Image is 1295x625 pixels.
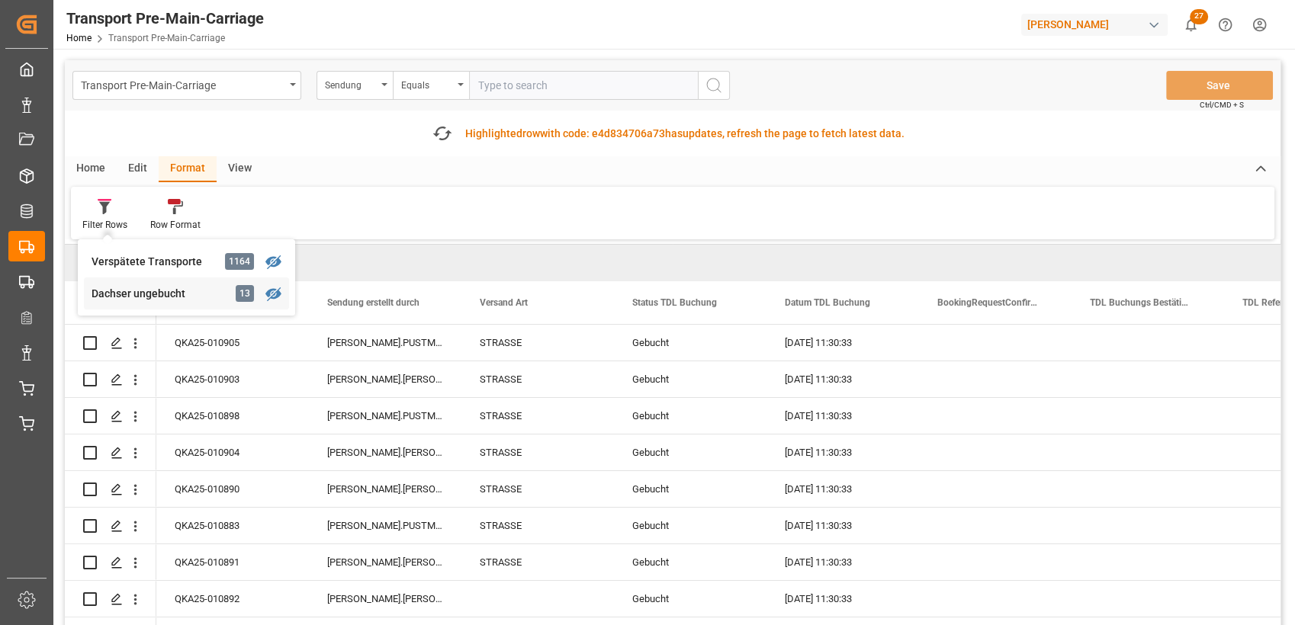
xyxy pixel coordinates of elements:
[766,471,919,507] div: [DATE] 11:30:33
[225,253,254,270] div: 1164
[632,362,748,397] div: Gebucht
[309,471,461,507] div: [PERSON_NAME].[PERSON_NAME]
[937,297,1040,308] span: BookingRequestConfirmation
[309,325,461,361] div: [PERSON_NAME].PUSTMUELLER
[632,297,717,308] span: Status TDL Buchung
[461,471,614,507] div: STRASSE
[72,71,301,100] button: open menu
[159,156,217,182] div: Format
[150,218,201,232] div: Row Format
[82,218,127,232] div: Filter Rows
[1208,8,1242,42] button: Help Center
[81,75,284,94] div: Transport Pre-Main-Carriage
[1021,10,1174,39] button: [PERSON_NAME]
[156,544,309,580] div: QKA25-010891
[65,156,117,182] div: Home
[785,297,870,308] span: Datum TDL Buchung
[309,581,461,617] div: [PERSON_NAME].[PERSON_NAME]
[65,471,156,508] div: Press SPACE to select this row.
[327,297,419,308] span: Sendung erstellt durch
[66,33,92,43] a: Home
[401,75,453,92] div: Equals
[632,399,748,434] div: Gebucht
[309,434,461,470] div: [PERSON_NAME].[PERSON_NAME]
[632,325,748,361] div: Gebucht
[461,361,614,397] div: STRASSE
[665,127,683,139] span: has
[592,127,665,139] span: e4d834706a73
[156,361,309,397] div: QKA25-010903
[92,254,225,270] div: Verspätete Transporte
[465,126,905,142] div: Highlighted with code: updates, refresh the page to fetch latest data.
[1090,297,1192,308] span: TDL Buchungs Bestätigungs Datum
[461,434,614,470] div: STRASSE
[92,286,225,302] div: Dachser ungebucht
[766,544,919,580] div: [DATE] 11:30:33
[461,325,614,361] div: STRASSE
[65,508,156,544] div: Press SPACE to select this row.
[65,434,156,471] div: Press SPACE to select this row.
[65,544,156,581] div: Press SPACE to select this row.
[236,285,254,302] div: 13
[461,508,614,543] div: STRASSE
[469,71,698,100] input: Type to search
[632,508,748,543] div: Gebucht
[632,472,748,507] div: Gebucht
[461,544,614,580] div: STRASSE
[766,361,919,397] div: [DATE] 11:30:33
[1174,8,1208,42] button: show 27 new notifications
[1200,99,1244,111] span: Ctrl/CMD + S
[65,325,156,361] div: Press SPACE to select this row.
[309,361,461,397] div: [PERSON_NAME].[PERSON_NAME]
[65,361,156,398] div: Press SPACE to select this row.
[632,582,748,617] div: Gebucht
[309,398,461,434] div: [PERSON_NAME].PUSTMUELLER
[309,508,461,543] div: [PERSON_NAME].PUSTMUELLER
[766,581,919,617] div: [DATE] 11:30:33
[156,325,309,361] div: QKA25-010905
[1166,71,1273,100] button: Save
[317,71,393,100] button: open menu
[156,398,309,434] div: QKA25-010898
[480,297,528,308] span: Versand Art
[156,471,309,507] div: QKA25-010890
[632,435,748,470] div: Gebucht
[217,156,263,182] div: View
[117,156,159,182] div: Edit
[766,325,919,361] div: [DATE] 11:30:33
[632,545,748,580] div: Gebucht
[766,508,919,543] div: [DATE] 11:30:33
[461,398,614,434] div: STRASSE
[156,434,309,470] div: QKA25-010904
[309,544,461,580] div: [PERSON_NAME].[PERSON_NAME]
[766,434,919,470] div: [DATE] 11:30:33
[65,581,156,617] div: Press SPACE to select this row.
[522,127,540,139] span: row
[1190,9,1208,24] span: 27
[156,581,309,617] div: QKA25-010892
[698,71,730,100] button: search button
[393,71,469,100] button: open menu
[325,75,377,92] div: Sendung
[65,398,156,434] div: Press SPACE to select this row.
[156,508,309,543] div: QKA25-010883
[66,7,264,30] div: Transport Pre-Main-Carriage
[1021,14,1168,36] div: [PERSON_NAME]
[766,398,919,434] div: [DATE] 11:30:33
